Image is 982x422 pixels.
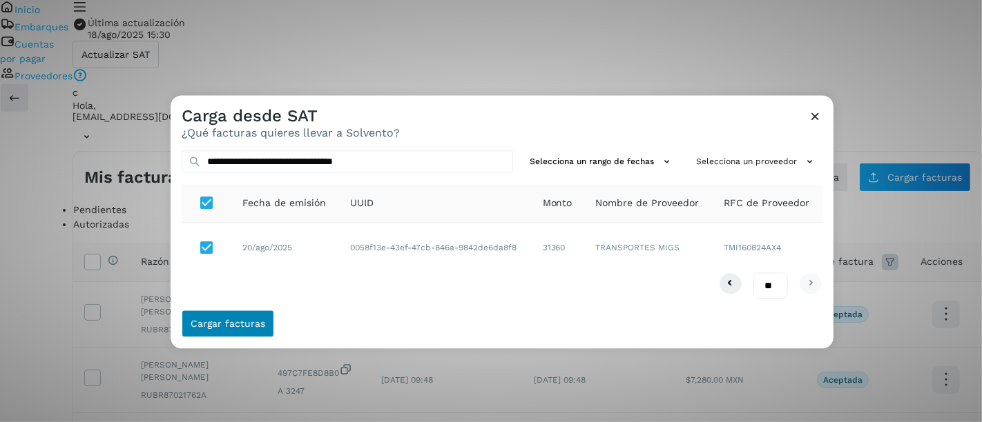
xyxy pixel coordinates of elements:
[350,196,374,210] span: UUID
[524,150,680,173] button: Selecciona un rango de fechas
[182,310,274,338] button: Cargar facturas
[691,150,822,173] button: Selecciona un proveedor
[724,196,809,210] span: RFC de Proveedor
[713,223,822,272] td: TMI160824AX4
[191,319,265,329] span: Cargar facturas
[532,223,585,272] td: 31360
[242,196,326,210] span: Fecha de emisión
[182,106,400,126] h3: Carga desde SAT
[595,196,699,210] span: Nombre de Proveedor
[584,223,713,272] td: TRANSPORTES MIGS
[339,223,532,272] td: 0058f13e-43ef-47cb-846a-9842de6da8f8
[182,126,400,139] p: ¿Qué facturas quieres llevar a Solvento?
[543,196,572,210] span: Monto
[231,223,339,272] td: 20/ago/2025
